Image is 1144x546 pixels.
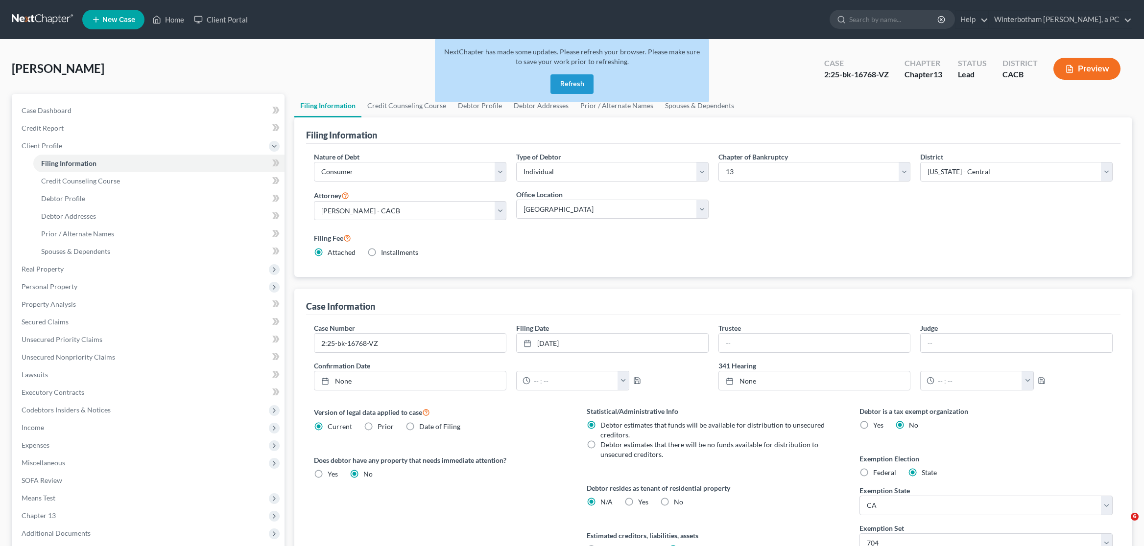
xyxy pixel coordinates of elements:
[920,323,938,333] label: Judge
[314,232,1113,244] label: Filing Fee
[22,318,69,326] span: Secured Claims
[306,129,377,141] div: Filing Information
[363,470,373,478] span: No
[921,334,1112,352] input: --
[314,334,506,352] input: Enter case number...
[714,361,1118,371] label: 341 Hearing
[22,423,44,432] span: Income
[14,366,285,384] a: Lawsuits
[314,455,567,465] label: Does debtor have any property that needs immediate attention?
[22,441,49,449] span: Expenses
[873,468,896,477] span: Federal
[328,422,352,431] span: Current
[314,323,355,333] label: Case Number
[1111,513,1134,536] iframe: Intercom live chat
[674,498,683,506] span: No
[1002,58,1038,69] div: District
[859,485,910,496] label: Exemption State
[955,11,988,28] a: Help
[859,523,904,533] label: Exemption Set
[638,498,648,506] span: Yes
[905,69,942,80] div: Chapter
[718,152,788,162] label: Chapter of Bankruptcy
[22,265,64,273] span: Real Property
[22,494,55,502] span: Means Test
[306,300,375,312] div: Case Information
[14,331,285,348] a: Unsecured Priority Claims
[1131,513,1139,521] span: 6
[905,58,942,69] div: Chapter
[22,511,56,520] span: Chapter 13
[14,296,285,313] a: Property Analysis
[22,458,65,467] span: Miscellaneous
[920,152,943,162] label: District
[102,16,135,23] span: New Case
[516,189,563,200] label: Office Location
[14,472,285,489] a: SOFA Review
[33,207,285,225] a: Debtor Addresses
[600,421,825,439] span: Debtor estimates that funds will be available for distribution to unsecured creditors.
[14,384,285,401] a: Executory Contracts
[41,247,110,255] span: Spouses & Dependents
[444,47,700,66] span: NextChapter has made some updates. Please refresh your browser. Please make sure to save your wor...
[922,468,937,477] span: State
[587,483,840,493] label: Debtor resides as tenant of residential property
[33,225,285,243] a: Prior / Alternate Names
[22,529,91,537] span: Additional Documents
[314,152,359,162] label: Nature of Debt
[550,74,594,94] button: Refresh
[718,323,741,333] label: Trustee
[189,11,253,28] a: Client Portal
[989,11,1132,28] a: Winterbotham [PERSON_NAME], a PC
[12,61,104,75] span: [PERSON_NAME]
[294,94,361,117] a: Filing Information
[849,10,939,28] input: Search by name...
[22,300,76,308] span: Property Analysis
[22,335,102,343] span: Unsecured Priority Claims
[22,106,71,114] span: Case Dashboard
[328,470,338,478] span: Yes
[824,58,889,69] div: Case
[314,189,349,201] label: Attorney
[587,406,840,416] label: Statistical/Administrative Info
[934,371,1022,390] input: -- : --
[361,94,452,117] a: Credit Counseling Course
[958,58,987,69] div: Status
[22,388,84,396] span: Executory Contracts
[33,172,285,190] a: Credit Counseling Course
[14,348,285,366] a: Unsecured Nonpriority Claims
[14,102,285,119] a: Case Dashboard
[719,334,910,352] input: --
[1053,58,1120,80] button: Preview
[1002,69,1038,80] div: CACB
[516,152,561,162] label: Type of Debtor
[314,406,567,418] label: Version of legal data applied to case
[41,212,96,220] span: Debtor Addresses
[309,361,714,371] label: Confirmation Date
[14,119,285,137] a: Credit Report
[41,229,114,238] span: Prior / Alternate Names
[41,177,120,185] span: Credit Counseling Course
[600,440,818,458] span: Debtor estimates that there will be no funds available for distribution to unsecured creditors.
[22,476,62,484] span: SOFA Review
[587,530,840,541] label: Estimated creditors, liabilities, assets
[530,371,618,390] input: -- : --
[328,248,356,256] span: Attached
[600,498,613,506] span: N/A
[22,282,77,291] span: Personal Property
[22,141,62,150] span: Client Profile
[22,370,48,379] span: Lawsuits
[314,371,506,390] a: None
[873,421,883,429] span: Yes
[419,422,460,431] span: Date of Filing
[22,353,115,361] span: Unsecured Nonpriority Claims
[33,243,285,260] a: Spouses & Dependents
[41,159,96,167] span: Filing Information
[147,11,189,28] a: Home
[859,454,1113,464] label: Exemption Election
[22,406,111,414] span: Codebtors Insiders & Notices
[958,69,987,80] div: Lead
[14,313,285,331] a: Secured Claims
[719,371,910,390] a: None
[378,422,394,431] span: Prior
